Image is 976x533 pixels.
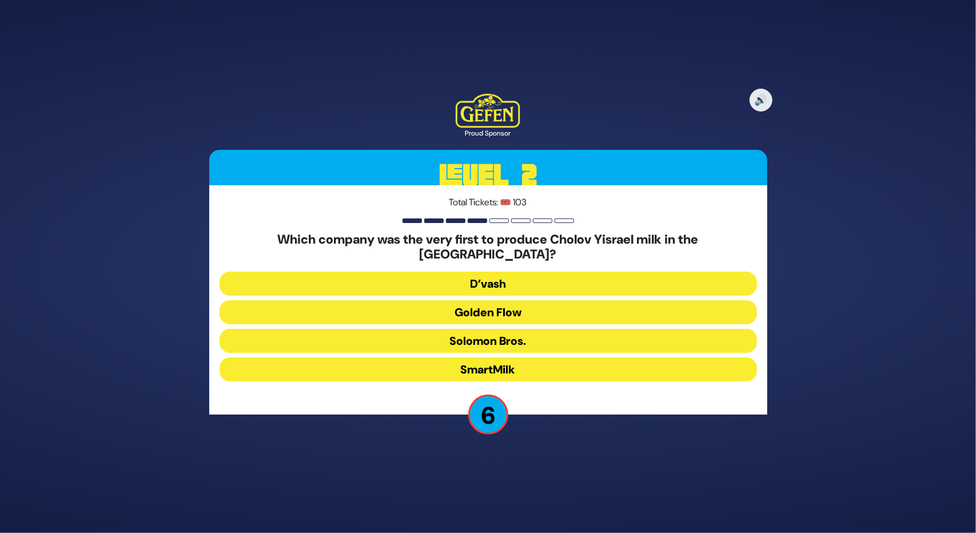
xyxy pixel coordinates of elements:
button: D’vash [220,272,757,296]
h3: Level 2 [209,150,767,201]
button: Solomon Bros. [220,329,757,353]
button: Golden Flow [220,300,757,324]
h5: Which company was the very first to produce Cholov Yisrael milk in the [GEOGRAPHIC_DATA]? [220,232,757,262]
p: 6 [468,395,508,435]
img: Kedem [456,94,520,128]
button: SmartMilk [220,357,757,381]
p: Total Tickets: 🎟️ 103 [220,196,757,209]
button: 🔊 [750,89,772,112]
div: Proud Sponsor [456,128,520,138]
